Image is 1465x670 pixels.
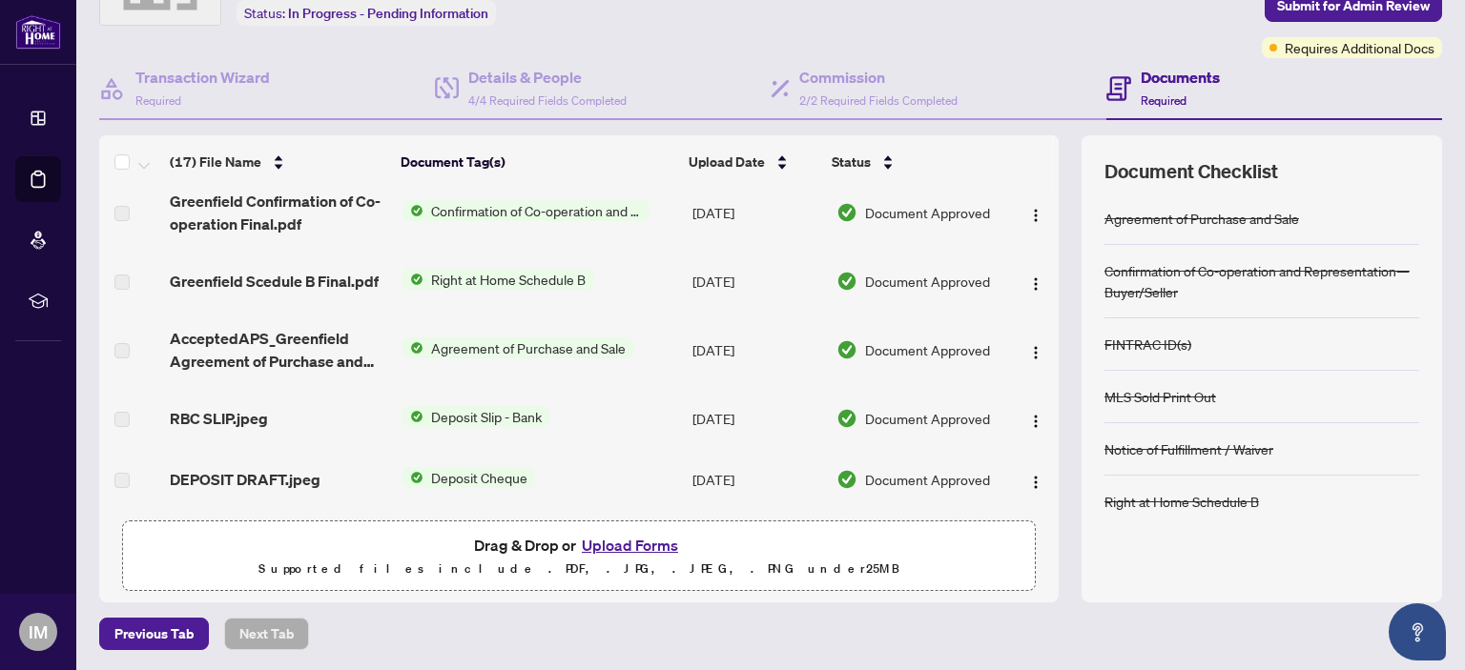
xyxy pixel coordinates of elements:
img: Logo [1028,475,1043,490]
button: Status IconAgreement of Purchase and Sale [402,337,633,358]
span: 4/4 Required Fields Completed [468,93,627,108]
span: Document Approved [865,271,990,292]
th: (17) File Name [162,135,393,189]
img: Document Status [836,408,857,429]
th: Upload Date [681,135,823,189]
td: [DATE] [685,251,829,312]
span: Deposit Cheque [423,467,535,488]
span: Document Approved [865,408,990,429]
span: Drag & Drop orUpload FormsSupported files include .PDF, .JPG, .JPEG, .PNG under25MB [123,521,1035,592]
button: Status IconRight at Home Schedule B [402,269,593,290]
span: Deposit Slip - Bank [423,406,549,427]
img: Document Status [836,202,857,223]
button: Logo [1021,197,1051,228]
span: IM [29,619,48,645]
h4: Details & People [468,66,627,89]
span: Upload Date [689,152,765,173]
button: Status IconDeposit Slip - Bank [402,406,549,427]
span: Drag & Drop or [474,533,684,558]
button: Logo [1021,464,1051,495]
button: Next Tab [224,618,309,650]
th: Status [824,135,1002,189]
button: Logo [1021,403,1051,434]
span: (17) File Name [170,152,261,173]
span: Confirmation of Co-operation and Representation—Buyer/Seller [423,200,650,221]
img: Document Status [836,339,857,360]
img: Logo [1028,208,1043,223]
img: Logo [1028,345,1043,360]
span: Document Approved [865,469,990,490]
button: Open asap [1389,603,1446,660]
h4: Transaction Wizard [135,66,270,89]
th: Document Tag(s) [393,135,682,189]
span: Greenfield Scedule B Final.pdf [170,270,379,293]
img: Status Icon [402,406,423,427]
div: Agreement of Purchase and Sale [1104,208,1299,229]
span: AcceptedAPS_Greenfield Agreement of Purchase and Sale.pdf [170,327,386,373]
button: Logo [1021,266,1051,296]
span: 2/2 Required Fields Completed [799,93,958,108]
img: Document Status [836,469,857,490]
span: RBC SLIP.jpeg [170,407,268,430]
span: Required [1141,93,1186,108]
div: Confirmation of Co-operation and Representation—Buyer/Seller [1104,260,1419,302]
span: Document Approved [865,339,990,360]
span: Right at Home Schedule B [423,269,593,290]
img: Status Icon [402,269,423,290]
span: Agreement of Purchase and Sale [423,337,633,358]
span: Requires Additional Docs [1285,37,1434,58]
span: In Progress - Pending Information [288,5,488,22]
button: Upload Forms [576,533,684,558]
span: Status [832,152,871,173]
span: DEPOSIT DRAFT.jpeg [170,468,320,491]
p: Supported files include .PDF, .JPG, .JPEG, .PNG under 25 MB [134,558,1023,580]
img: Status Icon [402,337,423,358]
div: MLS Sold Print Out [1104,386,1216,407]
img: Logo [1028,414,1043,429]
span: Required [135,93,181,108]
span: Previous Tab [114,619,194,649]
button: Status IconConfirmation of Co-operation and Representation—Buyer/Seller [402,200,650,221]
td: [DATE] [685,388,829,449]
img: Status Icon [402,467,423,488]
td: [DATE] [685,312,829,388]
button: Previous Tab [99,618,209,650]
span: Document Approved [865,202,990,223]
button: Status IconDeposit Cheque [402,467,535,488]
td: [DATE] [685,449,829,510]
div: Right at Home Schedule B [1104,491,1259,512]
div: Notice of Fulfillment / Waiver [1104,438,1273,459]
h4: Commission [799,66,958,89]
img: Logo [1028,276,1043,292]
img: logo [15,14,61,50]
button: Logo [1021,335,1051,365]
img: Document Status [836,271,857,292]
h4: Documents [1141,66,1220,89]
div: FINTRAC ID(s) [1104,334,1191,355]
img: Status Icon [402,200,423,221]
span: Document Checklist [1104,158,1278,185]
span: Greenfield Confirmation of Co-operation Final.pdf [170,190,386,235]
td: [DATE] [685,174,829,251]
